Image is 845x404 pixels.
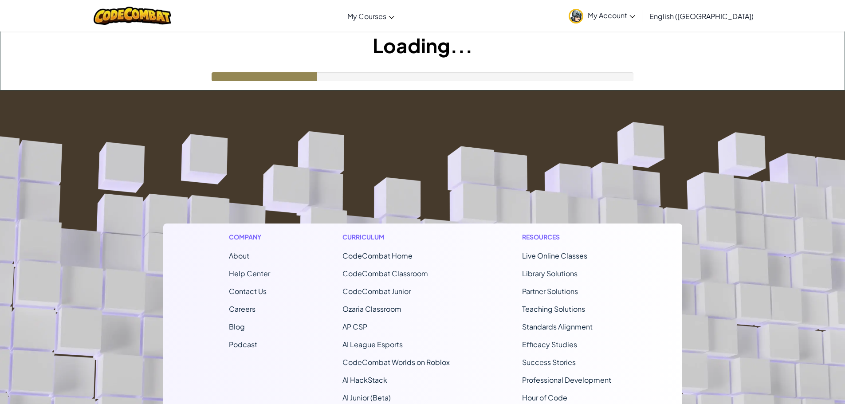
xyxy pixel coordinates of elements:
a: AI Junior (Beta) [342,393,391,402]
a: English ([GEOGRAPHIC_DATA]) [645,4,758,28]
span: Contact Us [229,286,267,296]
img: avatar [569,9,583,24]
h1: Company [229,232,270,242]
h1: Loading... [0,31,845,59]
a: AI HackStack [342,375,387,384]
img: CodeCombat logo [94,7,171,25]
a: AP CSP [342,322,367,331]
a: Careers [229,304,255,314]
a: Hour of Code [522,393,567,402]
span: English ([GEOGRAPHIC_DATA]) [649,12,754,21]
a: Standards Alignment [522,322,593,331]
h1: Curriculum [342,232,450,242]
span: CodeCombat Home [342,251,413,260]
a: CodeCombat Worlds on Roblox [342,357,450,367]
a: My Courses [343,4,399,28]
a: Library Solutions [522,269,578,278]
a: Professional Development [522,375,611,384]
a: Blog [229,322,245,331]
a: AI League Esports [342,340,403,349]
a: Teaching Solutions [522,304,585,314]
a: My Account [564,2,640,30]
a: Live Online Classes [522,251,587,260]
a: Efficacy Studies [522,340,577,349]
a: Success Stories [522,357,576,367]
a: Podcast [229,340,257,349]
a: Ozaria Classroom [342,304,401,314]
a: Partner Solutions [522,286,578,296]
span: My Account [588,11,635,20]
span: My Courses [347,12,386,21]
a: CodeCombat Classroom [342,269,428,278]
h1: Resources [522,232,617,242]
a: CodeCombat Junior [342,286,411,296]
a: About [229,251,249,260]
a: Help Center [229,269,270,278]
